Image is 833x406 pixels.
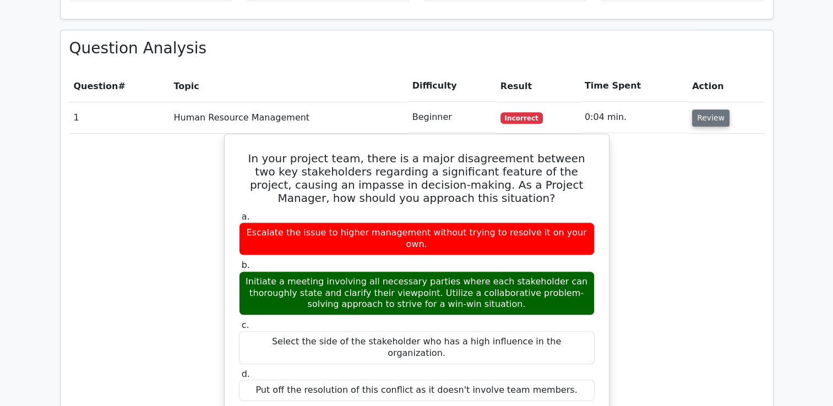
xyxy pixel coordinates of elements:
[580,102,688,133] td: 0:04 min.
[580,70,688,102] th: Time Spent
[239,222,595,255] div: Escalate the issue to higher management without trying to resolve it on your own.
[408,102,496,133] td: Beginner
[69,39,764,58] h3: Question Analysis
[692,109,729,127] button: Review
[242,260,250,270] span: b.
[242,320,249,330] span: c.
[239,271,595,315] div: Initiate a meeting involving all necessary parties where each stakeholder can thoroughly state an...
[169,70,407,102] th: Topic
[242,369,250,379] span: d.
[69,70,170,102] th: #
[408,70,496,102] th: Difficulty
[496,70,580,102] th: Result
[169,102,407,133] td: Human Resource Management
[242,211,250,222] span: a.
[688,70,764,102] th: Action
[238,152,596,205] h5: In your project team, there is a major disagreement between two key stakeholders regarding a sign...
[69,102,170,133] td: 1
[500,112,543,123] span: Incorrect
[239,331,595,364] div: Select the side of the stakeholder who has a high influence in the organization.
[239,380,595,401] div: Put off the resolution of this conflict as it doesn't involve team members.
[74,81,118,91] span: Question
